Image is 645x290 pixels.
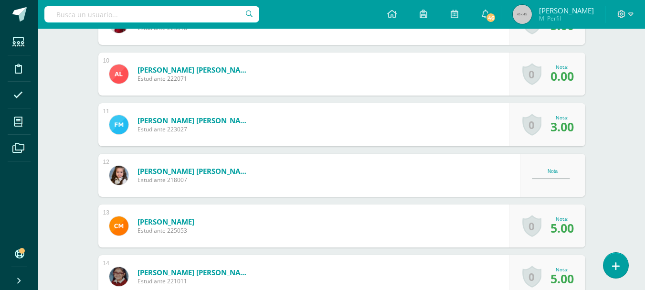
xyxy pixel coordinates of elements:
[550,270,574,287] span: 5.00
[550,118,574,135] span: 3.00
[137,65,252,75] a: [PERSON_NAME] [PERSON_NAME]
[109,166,128,185] img: 8536d0cd48fc6d4d3481a1f3bb3e8eb2.png
[522,215,541,237] a: 0
[109,64,128,84] img: a075a3b8b3c5c284d2c32aa2608e5750.png
[137,268,252,277] a: [PERSON_NAME] [PERSON_NAME]
[137,125,252,133] span: Estudiante 223027
[137,277,252,285] span: Estudiante 221011
[486,12,496,23] span: 46
[539,6,594,15] span: [PERSON_NAME]
[109,216,128,236] img: b06a0997a31046615ca6b8ca2f5c1bed.png
[550,215,574,222] div: Nota:
[44,6,259,22] input: Busca un usuario...
[137,116,252,125] a: [PERSON_NAME] [PERSON_NAME]
[513,5,532,24] img: 45x45
[550,266,574,273] div: Nota:
[137,75,252,83] span: Estudiante 222071
[137,217,194,226] a: [PERSON_NAME]
[137,226,194,235] span: Estudiante 225053
[550,68,574,84] span: 0.00
[522,63,541,85] a: 0
[109,115,128,134] img: 7b5bd1e17e4aecd2dcb5cc8f021b0090.png
[550,64,574,70] div: Nota:
[550,114,574,121] div: Nota:
[137,176,252,184] span: Estudiante 218007
[109,267,128,286] img: 5daa5f240235d3bbebbdf0c24215f60e.png
[532,169,574,174] div: Nota
[550,220,574,236] span: 5.00
[539,14,594,22] span: Mi Perfil
[137,166,252,176] a: [PERSON_NAME] [PERSON_NAME]
[522,114,541,136] a: 0
[522,266,541,288] a: 0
